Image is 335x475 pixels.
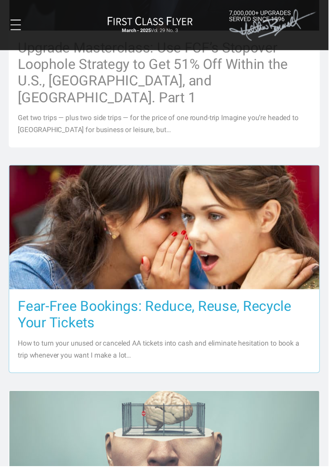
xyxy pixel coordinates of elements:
strong: March - 2025 [125,28,154,34]
p: Get two trips — plus two side trips — for the price of one round-trip Imagine you’re headed to [G... [18,114,317,139]
h3: Fear-Free Bookings: Reduce, Reuse, Recycle Your Tickets [18,304,317,338]
p: How to turn your unused or canceled AA tickets into cash and eliminate hesitation to book a trip ... [18,344,317,369]
a: First Class FlyerMarch - 2025Vol. 29 No. 3 [109,16,197,34]
img: First Class Flyer [109,16,197,26]
small: Vol. 29 No. 3 [109,28,197,34]
h3: Upgrade Masterclass: Use FCF’s Stopover Loophole Strategy to Get 51% Off Within the U.S., [GEOGRA... [18,40,317,108]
